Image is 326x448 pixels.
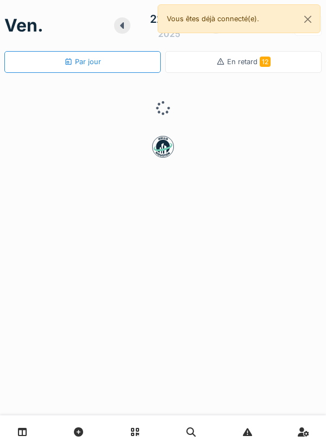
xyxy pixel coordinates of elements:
[150,11,189,27] div: 22 août
[296,5,320,34] button: Close
[260,57,271,67] span: 12
[64,57,101,67] div: Par jour
[158,27,180,40] div: 2025
[4,15,43,36] h1: ven.
[227,58,271,66] span: En retard
[158,4,321,33] div: Vous êtes déjà connecté(e).
[152,136,174,158] img: badge-BVDL4wpA.svg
